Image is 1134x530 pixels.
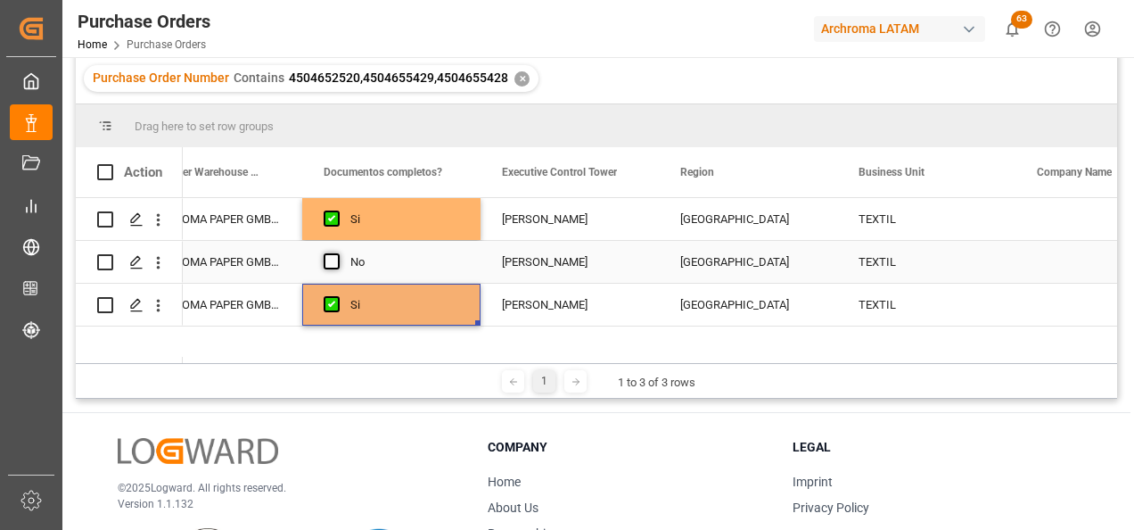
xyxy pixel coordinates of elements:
[76,198,183,241] div: Press SPACE to select this row.
[118,438,278,464] img: Logward Logo
[502,285,637,326] div: [PERSON_NAME]
[1011,11,1032,29] span: 63
[533,370,555,393] div: 1
[324,166,442,178] span: Documentos completos?
[76,284,183,327] div: Press SPACE to select this row.
[350,242,459,283] div: No
[124,164,162,180] div: Action
[289,70,508,85] span: 4504652520,4504655429,4504655428
[793,475,833,489] a: Imprint
[488,475,521,489] a: Home
[793,501,869,515] a: Privacy Policy
[350,199,459,240] div: Si
[1037,166,1112,178] span: Company Name
[680,166,714,178] span: Region
[837,241,1015,283] div: TEXTIL
[488,438,770,457] h3: Company
[680,199,816,240] div: [GEOGRAPHIC_DATA]
[502,242,637,283] div: [PERSON_NAME]
[78,38,107,51] a: Home
[1032,9,1072,49] button: Help Center
[93,70,229,85] span: Purchase Order Number
[118,496,443,512] p: Version 1.1.132
[76,241,183,284] div: Press SPACE to select this row.
[680,285,816,326] div: [GEOGRAPHIC_DATA]
[502,166,617,178] span: Executive Control Tower
[618,374,695,392] div: 1 to 3 of 3 rows
[124,241,302,283] div: ARCHROMA PAPER GMBH Y COMPAÑIA, SOC.
[124,198,302,240] div: ARCHROMA PAPER GMBH Y COMPAÑIA, SOC.
[118,480,443,496] p: © 2025 Logward. All rights reserved.
[793,438,1075,457] h3: Legal
[78,8,210,35] div: Purchase Orders
[859,166,924,178] span: Business Unit
[124,284,302,326] div: ARCHROMA PAPER GMBH Y COMPAÑIA, SOC.
[992,9,1032,49] button: show 63 new notifications
[234,70,284,85] span: Contains
[814,12,992,46] button: Archroma LATAM
[145,166,265,178] span: Customer Warehouse Name
[680,242,816,283] div: [GEOGRAPHIC_DATA]
[837,284,1015,326] div: TEXTIL
[135,120,274,133] span: Drag here to set row groups
[837,198,1015,240] div: TEXTIL
[502,199,637,240] div: [PERSON_NAME]
[488,501,538,515] a: About Us
[350,285,459,326] div: Si
[814,16,985,42] div: Archroma LATAM
[514,71,530,87] div: ✕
